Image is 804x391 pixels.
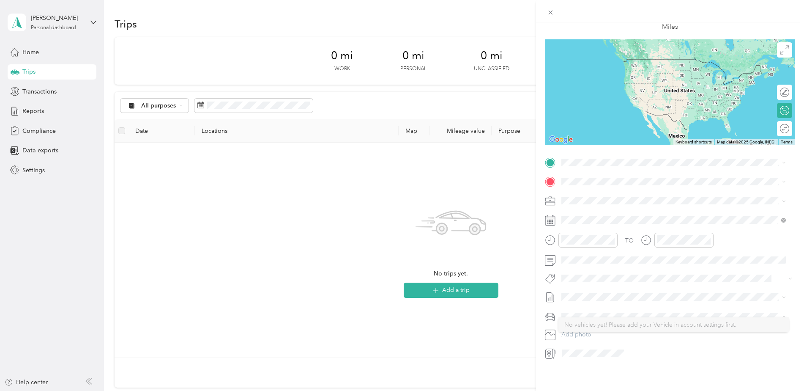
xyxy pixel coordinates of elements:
p: Miles [662,22,678,32]
span: Map data ©2025 Google, INEGI [717,140,776,144]
div: TO [625,236,634,245]
a: Open this area in Google Maps (opens a new window) [547,134,575,145]
iframe: Everlance-gr Chat Button Frame [757,344,804,391]
button: Keyboard shortcuts [675,139,712,145]
button: Add photo [558,329,795,341]
span: No vehicles yet! Please add your Vehicle in account settings first. [564,321,736,328]
img: Google [547,134,575,145]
